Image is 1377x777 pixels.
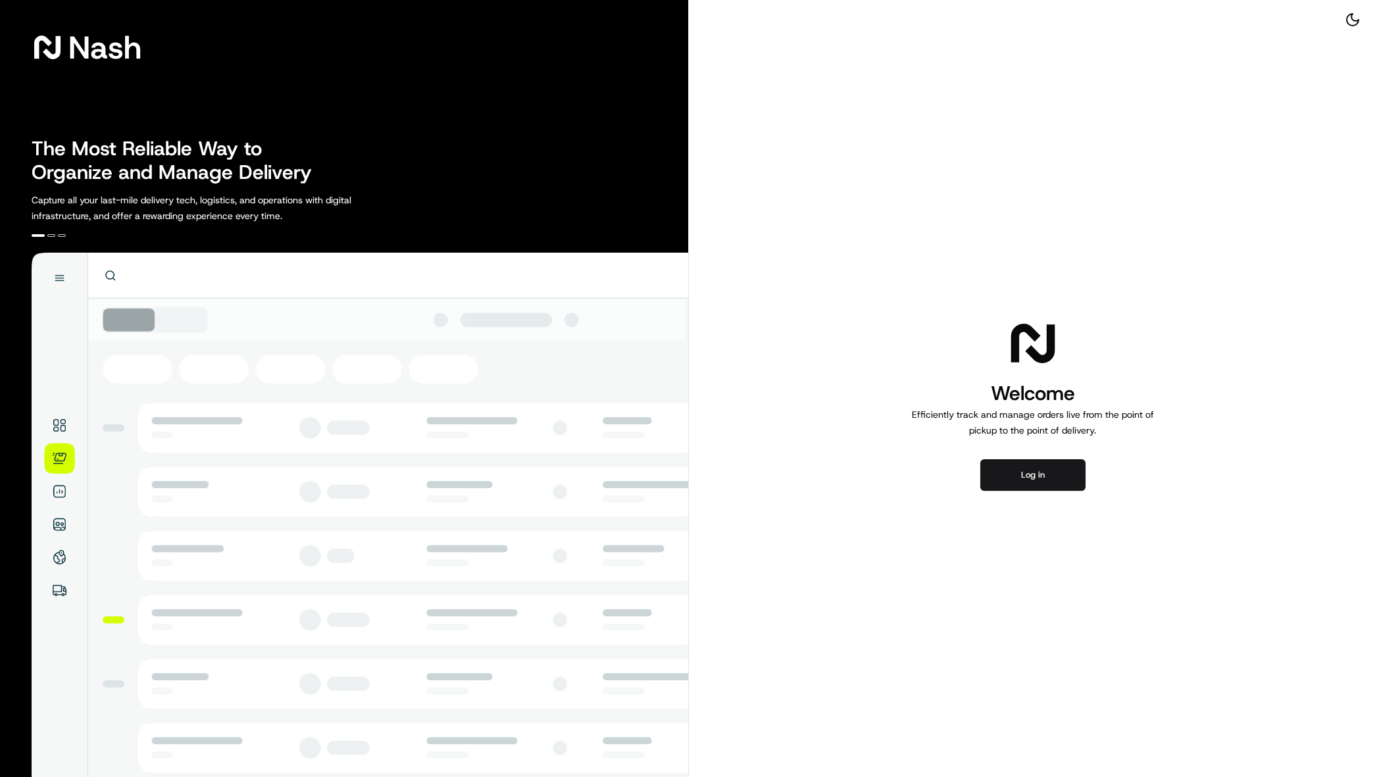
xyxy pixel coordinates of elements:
[907,380,1159,407] h1: Welcome
[907,407,1159,438] p: Efficiently track and manage orders live from the point of pickup to the point of delivery.
[980,459,1086,491] button: Log in
[68,34,141,61] span: Nash
[32,192,411,224] p: Capture all your last-mile delivery tech, logistics, and operations with digital infrastructure, ...
[32,137,326,184] h2: The Most Reliable Way to Organize and Manage Delivery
